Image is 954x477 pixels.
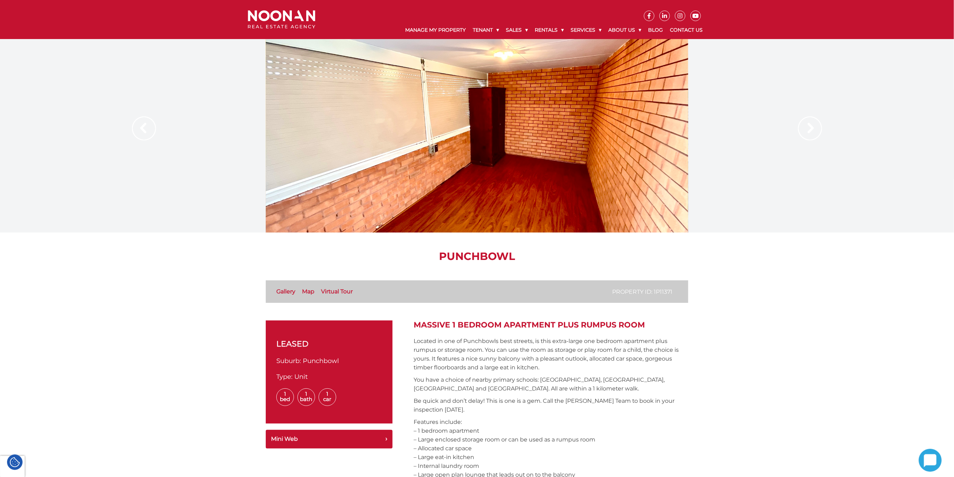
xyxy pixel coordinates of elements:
[7,454,23,470] div: Cookie Settings
[294,373,308,381] span: Unit
[402,21,469,39] a: Manage My Property
[645,21,666,39] a: Blog
[502,21,531,39] a: Sales
[248,10,315,29] img: Noonan Real Estate Agency
[266,430,393,449] button: Mini Web
[612,287,672,296] p: Property ID: 1P11371
[567,21,605,39] a: Services
[276,338,308,350] span: leased
[414,375,688,393] p: You have a choice of nearby primary schools: [GEOGRAPHIC_DATA], [GEOGRAPHIC_DATA], [GEOGRAPHIC_DA...
[469,21,502,39] a: Tenant
[302,288,314,295] a: Map
[276,288,295,295] a: Gallery
[531,21,567,39] a: Rentals
[666,21,706,39] a: Contact Us
[319,388,336,406] span: 1 Car
[414,396,688,414] p: Be quick and don’t delay! This is one is a gem. Call the [PERSON_NAME] Team to book in your inspe...
[414,320,688,330] h2: Massive 1 Bedroom Apartment Plus Rumpus Room
[321,288,353,295] a: Virtual Tour
[414,337,688,372] p: Located in one of Punchbowls best streets, is this extra-large one bedroom apartment plus rumpus ...
[303,357,339,365] span: Punchbowl
[798,116,822,140] img: Arrow slider
[276,373,293,381] span: Type:
[266,250,688,263] h1: Punchbowl
[297,388,315,406] span: 1 Bath
[132,116,156,140] img: Arrow slider
[276,357,301,365] span: Suburb:
[605,21,645,39] a: About Us
[276,388,294,406] span: 1 Bed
